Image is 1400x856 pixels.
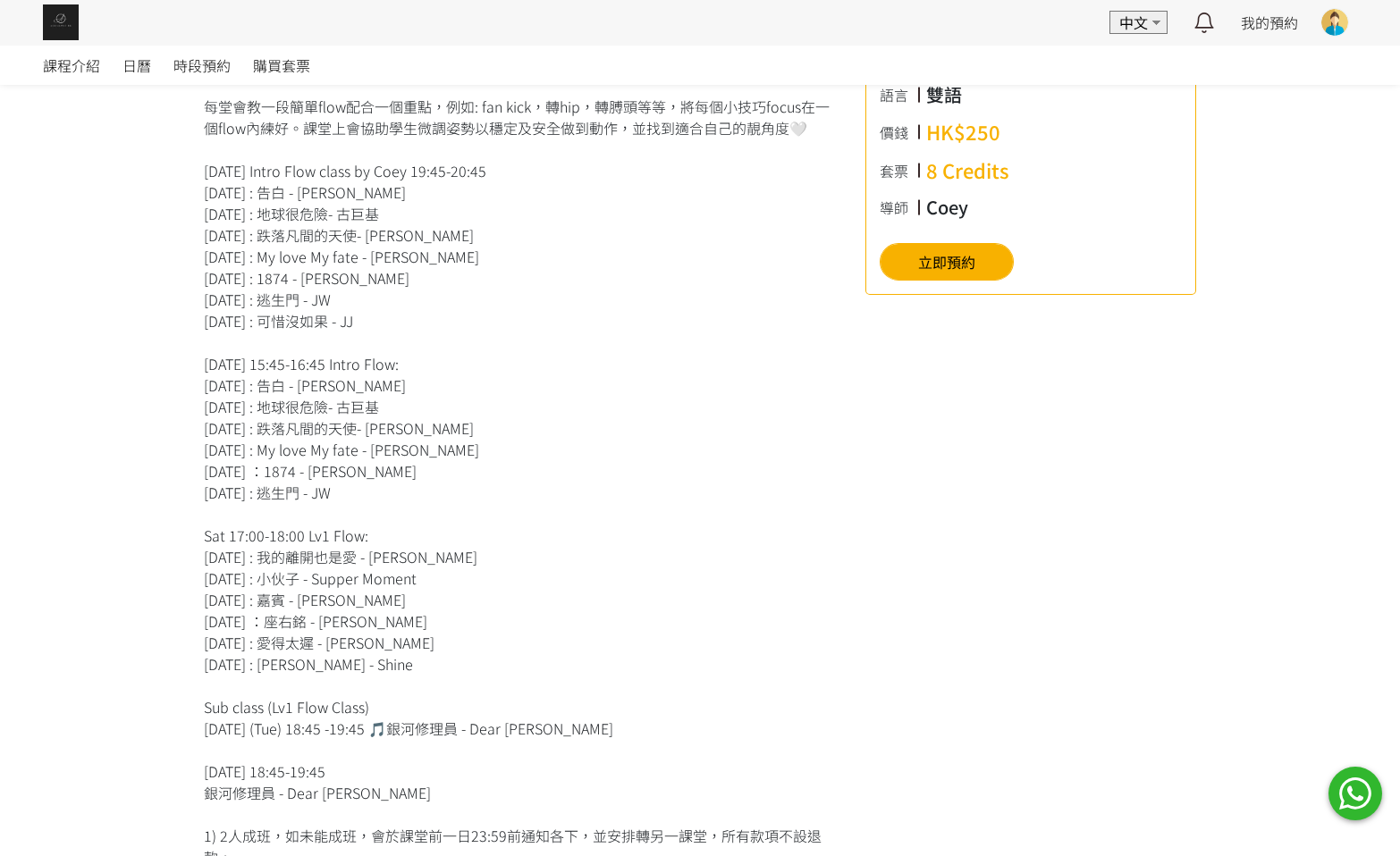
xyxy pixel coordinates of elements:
div: 雙語 [926,81,962,108]
div: 語言 [880,84,917,105]
a: 我的預約 [1241,12,1298,33]
a: 課程介紹 [43,46,100,85]
img: img_61c0148bb0266 [43,4,79,40]
span: 課程介紹 [43,55,100,76]
div: 套票 [880,160,917,181]
a: 時段預約 [173,46,231,85]
div: 導師 [880,197,917,218]
button: 立即預約 [880,243,1014,281]
a: 購買套票 [253,46,310,85]
div: 價錢 [880,122,917,143]
span: 日曆 [122,55,151,76]
span: 購買套票 [253,55,310,76]
div: Coey [926,194,968,221]
span: 時段預約 [173,55,231,76]
div: HK$250 [926,117,1000,147]
div: 8 Credits [926,155,1009,185]
a: 日曆 [122,46,151,85]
